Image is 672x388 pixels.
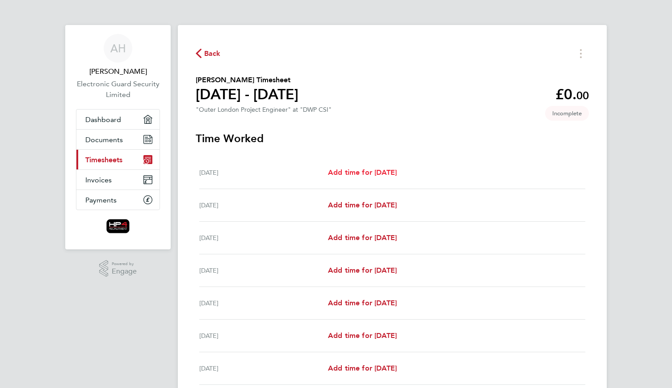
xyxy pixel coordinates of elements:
div: [DATE] [199,232,328,243]
span: Add time for [DATE] [328,266,397,274]
span: Add time for [DATE] [328,364,397,372]
span: Add time for [DATE] [328,168,397,177]
a: Invoices [76,170,160,190]
span: Timesheets [85,156,122,164]
app-decimal: £0. [555,86,589,103]
span: AH [110,42,126,54]
h3: Time Worked [196,131,589,146]
span: Add time for [DATE] [328,299,397,307]
div: [DATE] [199,167,328,178]
nav: Main navigation [65,25,171,249]
a: Powered byEngage [99,260,137,277]
img: hp4recruitment-logo-retina.png [106,219,130,233]
a: Go to home page [76,219,160,233]
span: Dashboard [85,115,121,124]
div: [DATE] [199,363,328,374]
div: [DATE] [199,330,328,341]
span: Invoices [85,176,112,184]
a: Add time for [DATE] [328,298,397,308]
button: Back [196,48,221,59]
a: Add time for [DATE] [328,363,397,374]
span: Documents [85,135,123,144]
a: Add time for [DATE] [328,167,397,178]
span: Adam Henson [76,66,160,77]
span: Engage [112,268,137,275]
div: [DATE] [199,200,328,211]
span: Add time for [DATE] [328,331,397,340]
button: Timesheets Menu [573,46,589,60]
a: Add time for [DATE] [328,232,397,243]
a: AH[PERSON_NAME] [76,34,160,77]
span: Add time for [DATE] [328,201,397,209]
span: 00 [576,89,589,102]
a: Electronic Guard Security Limited [76,79,160,100]
div: [DATE] [199,265,328,276]
span: This timesheet is Incomplete. [545,106,589,121]
div: "Outer London Project Engineer" at "DWP CSI" [196,106,332,114]
a: Add time for [DATE] [328,330,397,341]
a: Payments [76,190,160,210]
a: Documents [76,130,160,149]
a: Dashboard [76,110,160,129]
h1: [DATE] - [DATE] [196,85,298,103]
span: Add time for [DATE] [328,233,397,242]
span: Back [204,48,221,59]
h2: [PERSON_NAME] Timesheet [196,75,298,85]
a: Timesheets [76,150,160,169]
div: [DATE] [199,298,328,308]
span: Payments [85,196,117,204]
a: Add time for [DATE] [328,200,397,211]
span: Powered by [112,260,137,268]
a: Add time for [DATE] [328,265,397,276]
